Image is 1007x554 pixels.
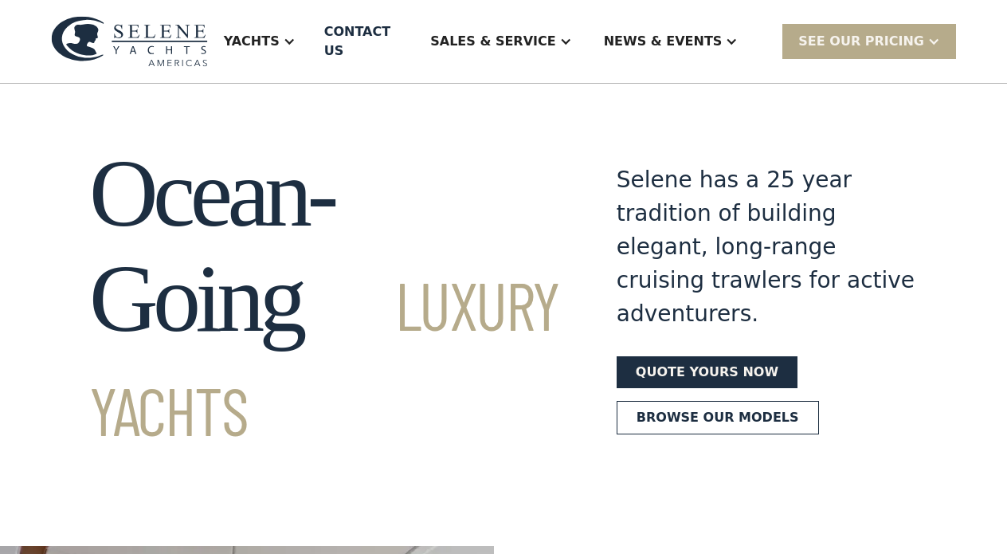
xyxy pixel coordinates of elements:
[414,10,587,73] div: Sales & Service
[430,32,555,51] div: Sales & Service
[588,10,754,73] div: News & EVENTS
[782,24,956,58] div: SEE Our Pricing
[617,163,918,331] div: Selene has a 25 year tradition of building elegant, long-range cruising trawlers for active adven...
[89,264,559,450] span: Luxury Yachts
[324,22,402,61] div: Contact US
[51,16,208,67] img: logo
[208,10,312,73] div: Yachts
[224,32,280,51] div: Yachts
[798,32,924,51] div: SEE Our Pricing
[89,141,559,457] h1: Ocean-Going
[617,401,819,434] a: Browse our models
[604,32,723,51] div: News & EVENTS
[617,356,797,388] a: Quote yours now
